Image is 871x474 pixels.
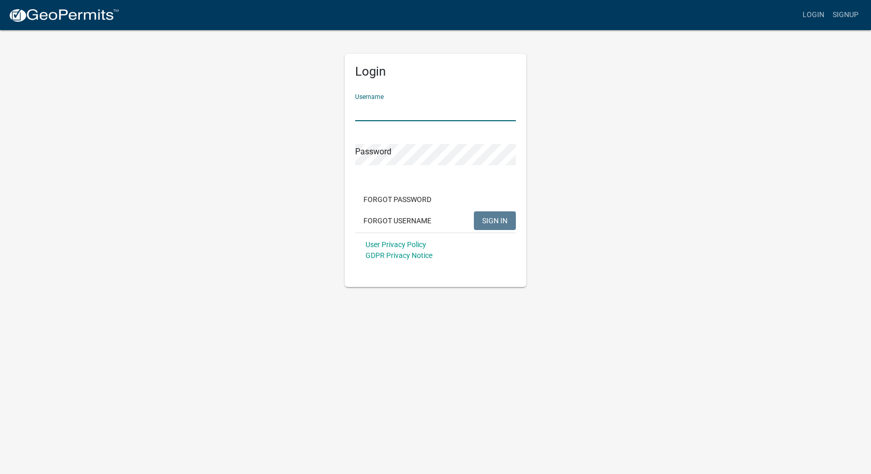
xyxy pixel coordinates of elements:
a: Login [798,5,828,25]
a: GDPR Privacy Notice [366,251,432,260]
button: SIGN IN [474,211,516,230]
button: Forgot Username [355,211,440,230]
button: Forgot Password [355,190,440,209]
a: User Privacy Policy [366,240,426,249]
h5: Login [355,64,516,79]
span: SIGN IN [482,216,508,224]
a: Signup [828,5,863,25]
